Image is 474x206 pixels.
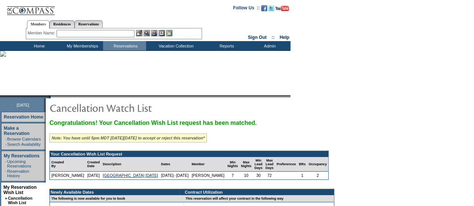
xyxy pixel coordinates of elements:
[8,196,32,205] a: Cancellation Wish List
[190,172,226,179] td: [PERSON_NAME]
[166,30,172,36] img: b_calculator.gif
[17,41,60,50] td: Home
[261,7,267,12] a: Become our fan on Facebook
[103,41,146,50] td: Reservations
[268,5,274,11] img: Follow us on Twitter
[7,142,40,147] a: Search Availability
[7,159,31,168] a: Upcoming Reservations
[5,142,6,147] td: ·
[50,172,86,179] td: [PERSON_NAME]
[280,35,289,40] a: Help
[49,120,257,126] span: Congratulations! Your Cancellation Wish List request has been matched.
[275,157,298,172] td: Preferences
[239,157,253,172] td: Max Nights
[5,137,6,141] td: ·
[204,41,247,50] td: Reports
[307,172,329,179] td: 2
[75,20,103,28] a: Reservations
[144,30,150,36] img: View
[272,35,275,40] span: ::
[50,189,179,195] td: Newly Available Dates
[226,157,239,172] td: Min Nights
[151,30,157,36] img: Impersonate
[5,159,6,168] td: ·
[253,157,264,172] td: Min Lead Days
[3,185,37,195] a: My Reservation Wish List
[146,41,204,50] td: Vacation Collection
[50,151,328,157] td: Your Cancellation Wish List Request
[184,195,334,202] td: This reservation will affect your contract in the following way
[268,7,274,12] a: Follow us on Twitter
[101,157,159,172] td: Description
[190,157,226,172] td: Member
[4,153,39,159] a: My Reservations
[28,30,57,36] div: Member Name:
[5,196,7,200] b: »
[7,169,29,178] a: Reservation History
[275,7,289,12] a: Subscribe to our YouTube Channel
[160,157,190,172] td: Dates
[4,126,30,136] a: Make a Reservation
[297,172,307,179] td: 1
[16,103,29,107] span: [DATE]
[275,6,289,11] img: Subscribe to our YouTube Channel
[52,136,205,140] i: Note: You have until 5pm MDT [DATE][DATE] to accept or reject this reservation*
[247,41,290,50] td: Admin
[49,20,75,28] a: Residences
[50,157,86,172] td: Created By
[49,100,199,115] img: pgTtlCancellationNotification.gif
[48,95,51,98] img: promoShadowLeftCorner.gif
[239,172,253,179] td: 10
[297,157,307,172] td: BRs
[158,30,165,36] img: Reservations
[7,137,41,141] a: Browse Calendars
[86,172,102,179] td: [DATE]
[136,30,142,36] img: b_edit.gif
[253,172,264,179] td: 30
[50,195,179,202] td: The following is now available for you to book
[5,169,6,178] td: ·
[307,157,329,172] td: Occupancy
[264,157,275,172] td: Max Lead Days
[160,172,190,179] td: [DATE]- [DATE]
[103,173,158,178] a: [GEOGRAPHIC_DATA] [DATE]
[226,172,239,179] td: 7
[86,157,102,172] td: Created Date
[4,114,43,120] a: Reservation Home
[60,41,103,50] td: My Memberships
[248,35,266,40] a: Sign Out
[264,172,275,179] td: 72
[184,189,334,195] td: Contract Utilization
[261,5,267,11] img: Become our fan on Facebook
[27,20,50,28] a: Members
[233,4,260,13] td: Follow Us ::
